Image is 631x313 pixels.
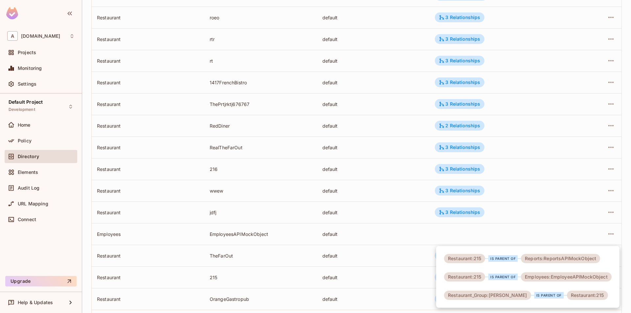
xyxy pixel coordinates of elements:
div: Restaurant_Group:[PERSON_NAME] [444,291,531,300]
div: is parent of [534,292,564,299]
div: Restaurant:215 [567,291,608,300]
div: is parent of [488,274,518,280]
div: Restaurant:215 [444,272,485,282]
div: Reports:ReportsAPIMockObject [521,254,600,263]
div: is parent of [488,255,518,262]
div: Restaurant:215 [444,254,485,263]
div: Employees:EmployeeAPIMockObject [521,272,612,282]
